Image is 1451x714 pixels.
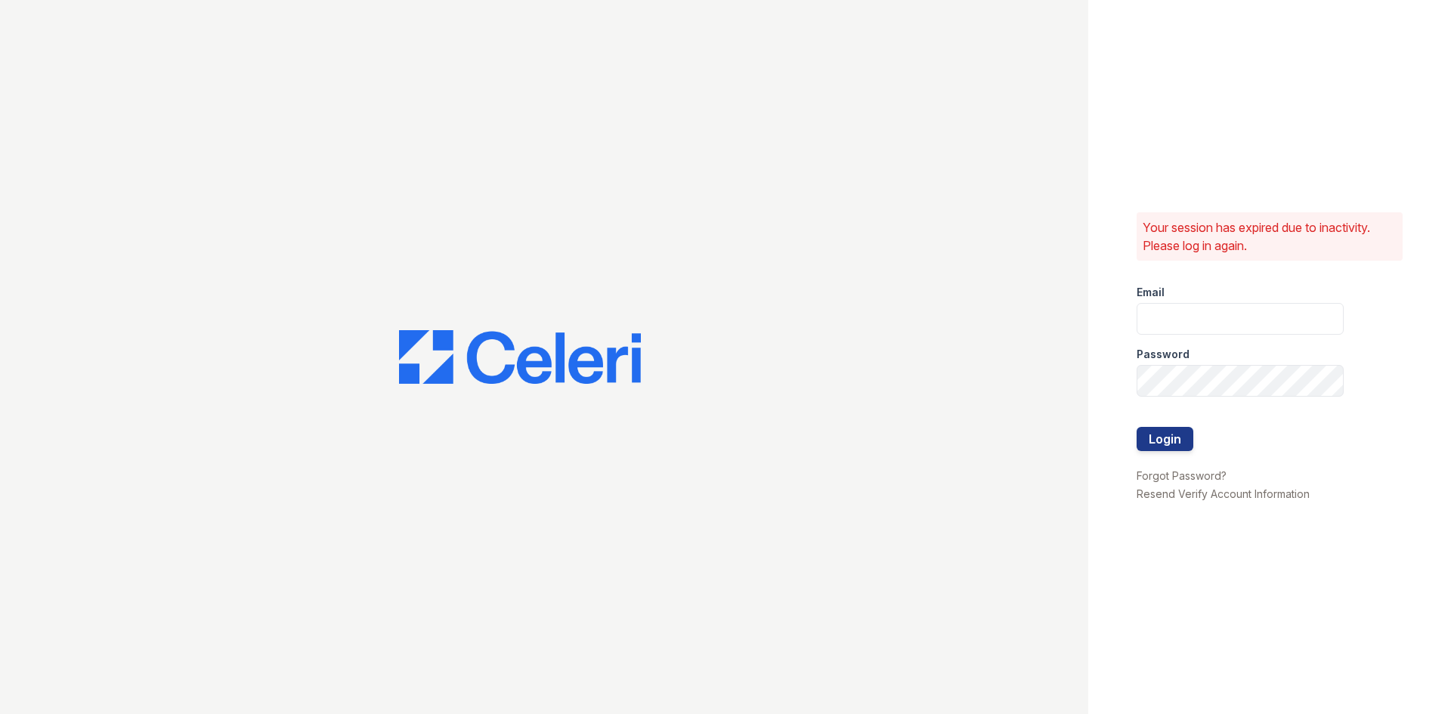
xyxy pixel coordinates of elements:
[1137,347,1190,362] label: Password
[1137,487,1310,500] a: Resend Verify Account Information
[1137,427,1193,451] button: Login
[1137,469,1227,482] a: Forgot Password?
[1137,285,1165,300] label: Email
[399,330,641,385] img: CE_Logo_Blue-a8612792a0a2168367f1c8372b55b34899dd931a85d93a1a3d3e32e68fde9ad4.png
[1143,218,1397,255] p: Your session has expired due to inactivity. Please log in again.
